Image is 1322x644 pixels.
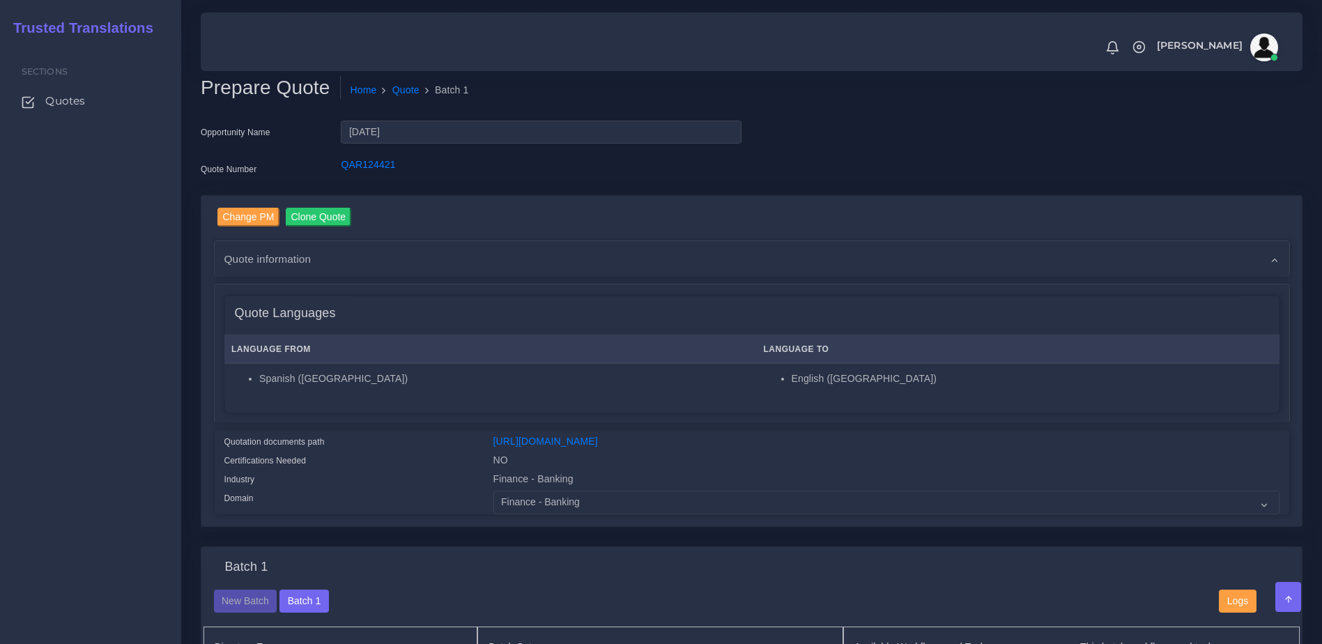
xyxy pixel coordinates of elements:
[45,93,85,109] span: Quotes
[286,208,352,227] input: Clone Quote
[224,560,268,575] h4: Batch 1
[224,251,312,267] span: Quote information
[235,306,336,321] h4: Quote Languages
[3,17,153,40] a: Trusted Translations
[201,126,270,139] label: Opportunity Name
[215,241,1289,277] div: Quote information
[201,163,256,176] label: Quote Number
[217,208,280,227] input: Change PM
[22,66,68,77] span: Sections
[483,453,1290,472] div: NO
[1150,33,1283,61] a: [PERSON_NAME]avatar
[279,595,328,606] a: Batch 1
[224,335,757,364] th: Language From
[10,86,171,116] a: Quotes
[792,371,1272,386] li: English ([GEOGRAPHIC_DATA])
[1157,40,1243,50] span: [PERSON_NAME]
[483,472,1290,491] div: Finance - Banking
[259,371,749,386] li: Spanish ([GEOGRAPHIC_DATA])
[214,590,277,613] button: New Batch
[214,595,277,606] a: New Batch
[756,335,1279,364] th: Language To
[341,159,395,170] a: QAR124421
[1219,590,1256,613] button: Logs
[224,473,255,486] label: Industry
[3,20,153,36] h2: Trusted Translations
[392,83,420,98] a: Quote
[351,83,377,98] a: Home
[420,83,469,98] li: Batch 1
[493,436,598,447] a: [URL][DOMAIN_NAME]
[224,492,254,505] label: Domain
[224,454,307,467] label: Certifications Needed
[1227,595,1248,606] span: Logs
[279,590,328,613] button: Batch 1
[1250,33,1278,61] img: avatar
[201,76,341,100] h2: Prepare Quote
[224,436,325,448] label: Quotation documents path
